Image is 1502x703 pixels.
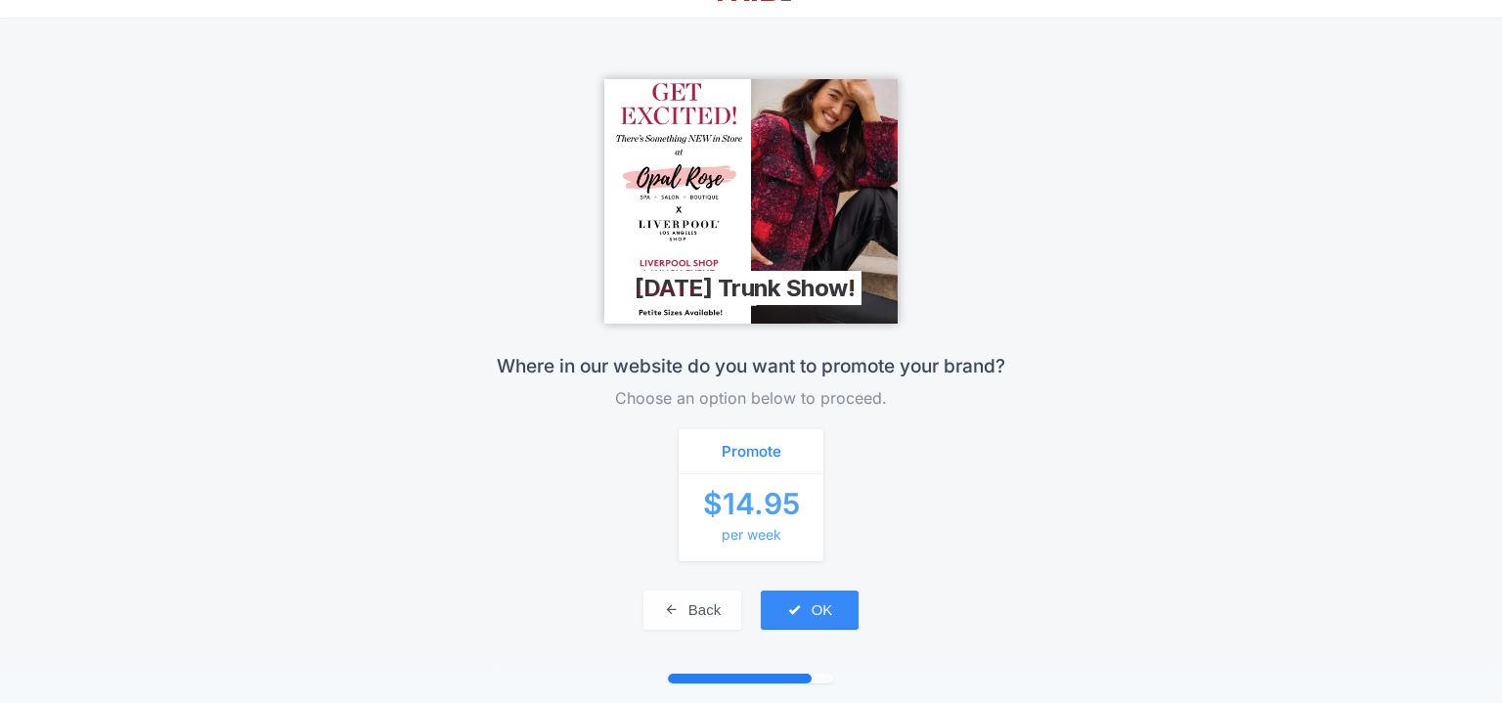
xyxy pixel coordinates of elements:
span: Promote [679,429,823,474]
h3: Where in our website do you want to promote your brand? [438,353,1064,396]
span: per week [679,528,823,542]
button: OK [761,591,859,630]
span: $ 14.95 [679,474,823,561]
button: Back [643,591,741,630]
h4: Choose an option below to proceed. [507,386,995,410]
